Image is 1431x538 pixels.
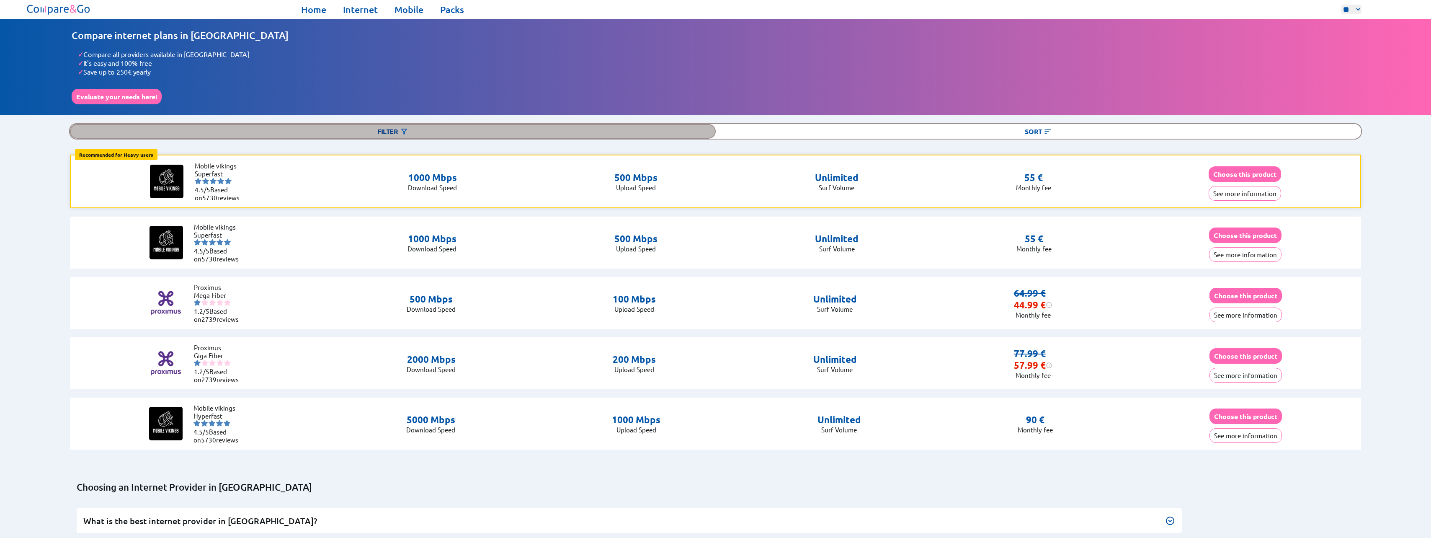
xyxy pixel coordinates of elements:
[195,162,245,170] li: Mobile vikings
[1209,432,1282,440] a: See more information
[217,239,223,246] img: starnr4
[25,2,93,17] img: Logo of Compare&Go
[217,360,223,366] img: starnr4
[612,426,660,434] p: Upload Speed
[194,247,209,255] span: 4.5/5
[194,367,244,383] li: Based on reviews
[407,293,456,305] p: 500 Mbps
[202,178,209,184] img: starnr2
[149,286,183,320] img: Logo of Proximus
[77,481,1361,493] h2: Choosing an Internet Provider in [GEOGRAPHIC_DATA]
[194,299,201,306] img: starnr1
[817,414,861,426] p: Unlimited
[614,172,657,184] p: 500 Mbps
[194,223,244,231] li: Mobile vikings
[224,299,231,306] img: starnr5
[78,67,1359,76] li: Save up to 250€ yearly
[614,184,657,191] p: Upload Speed
[149,407,183,440] img: Logo of Mobile vikings
[1046,302,1052,308] img: information
[1014,287,1046,299] s: 64.99 €
[194,344,244,352] li: Proximus
[78,50,83,59] span: ✓
[194,283,244,291] li: Proximus
[1209,311,1282,319] a: See more information
[817,426,861,434] p: Surf Volume
[201,239,208,246] img: starnr2
[813,305,857,313] p: Surf Volume
[201,299,208,306] img: starnr2
[1014,371,1052,379] p: Monthly fee
[1014,360,1052,371] div: 57.99 €
[194,239,201,246] img: starnr1
[78,50,1359,59] li: Compare all providers available in [GEOGRAPHIC_DATA]
[1016,245,1052,253] p: Monthly fee
[78,59,83,67] span: ✓
[813,293,857,305] p: Unlimited
[1209,247,1281,262] button: See more information
[400,127,408,136] img: Button open the filtering menu
[408,172,457,184] p: 1000 Mbps
[72,29,1359,41] h1: Compare internet plans in [GEOGRAPHIC_DATA]
[1014,311,1052,319] p: Monthly fee
[815,245,859,253] p: Surf Volume
[614,233,657,245] p: 500 Mbps
[201,436,216,444] span: 5730
[406,426,455,434] p: Download Speed
[407,305,456,313] p: Download Speed
[195,170,245,178] li: Superfast
[614,245,657,253] p: Upload Speed
[815,233,859,245] p: Unlimited
[1209,166,1281,182] button: Choose this product
[1209,412,1282,420] a: Choose this product
[440,4,464,16] a: Packs
[1209,189,1281,197] a: See more information
[195,186,210,194] span: 4.5/5
[193,412,244,420] li: Hyperfast
[1014,348,1046,359] s: 77.99 €
[225,178,232,184] img: starnr5
[1209,308,1282,322] button: See more information
[78,59,1359,67] li: It's easy and 100% free
[194,231,244,239] li: Superfast
[193,428,244,444] li: Based on reviews
[613,293,656,305] p: 100 Mbps
[194,307,244,323] li: Based on reviews
[1209,228,1281,243] button: Choose this product
[1209,352,1282,360] a: Choose this product
[407,365,456,373] p: Download Speed
[78,67,83,76] span: ✓
[613,365,656,373] p: Upload Speed
[72,89,162,104] button: Evaluate your needs here!
[79,151,153,158] b: Recommended for Heavy users
[1209,186,1281,201] button: See more information
[201,360,208,366] img: starnr2
[209,299,216,306] img: starnr3
[1046,362,1052,369] img: information
[815,184,859,191] p: Surf Volume
[1165,516,1175,526] img: Button to expand the text
[224,420,230,427] img: starnr5
[210,178,217,184] img: starnr3
[209,239,216,246] img: starnr3
[1209,368,1282,383] button: See more information
[193,428,209,436] span: 4.5/5
[1209,371,1282,379] a: See more information
[201,420,208,427] img: starnr2
[150,165,183,198] img: Logo of Mobile vikings
[201,375,217,383] span: 2739
[613,354,656,365] p: 200 Mbps
[201,315,217,323] span: 2739
[1026,414,1044,426] p: 90 €
[195,186,245,202] li: Based on reviews
[224,239,231,246] img: starnr5
[195,178,201,184] img: starnr1
[194,291,244,299] li: Mega Fiber
[407,354,456,365] p: 2000 Mbps
[201,255,217,263] span: 5730
[1209,409,1282,424] button: Choose this product
[343,4,378,16] a: Internet
[1044,127,1052,136] img: Button open the sorting menu
[150,226,183,259] img: Logo of Mobile vikings
[1016,184,1051,191] p: Monthly fee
